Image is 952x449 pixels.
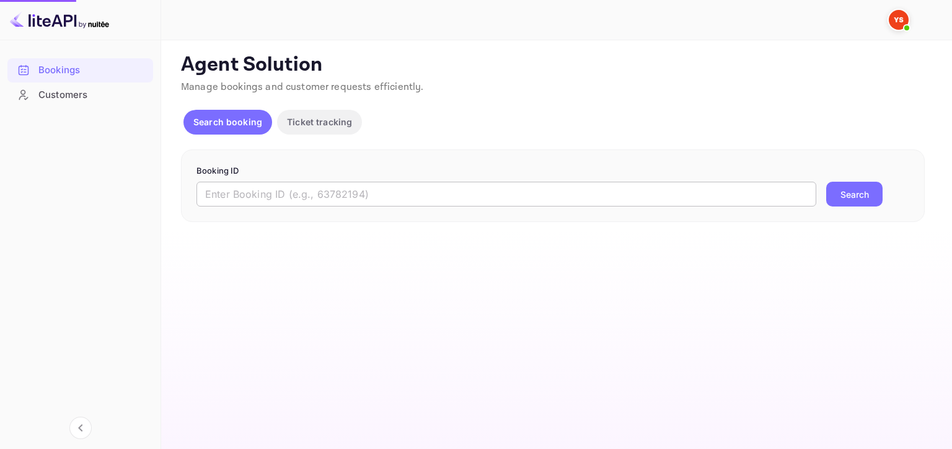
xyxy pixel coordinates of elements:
p: Ticket tracking [287,115,352,128]
input: Enter Booking ID (e.g., 63782194) [196,182,816,207]
a: Bookings [7,58,153,81]
img: LiteAPI logo [10,10,109,30]
button: Collapse navigation [69,417,92,439]
p: Booking ID [196,165,909,177]
span: Manage bookings and customer requests efficiently. [181,81,424,94]
div: Customers [38,88,147,102]
p: Search booking [193,115,262,128]
div: Bookings [7,58,153,82]
a: Customers [7,83,153,106]
img: Yandex Support [889,10,909,30]
p: Agent Solution [181,53,930,78]
div: Bookings [38,63,147,78]
div: Customers [7,83,153,107]
button: Search [826,182,883,207]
